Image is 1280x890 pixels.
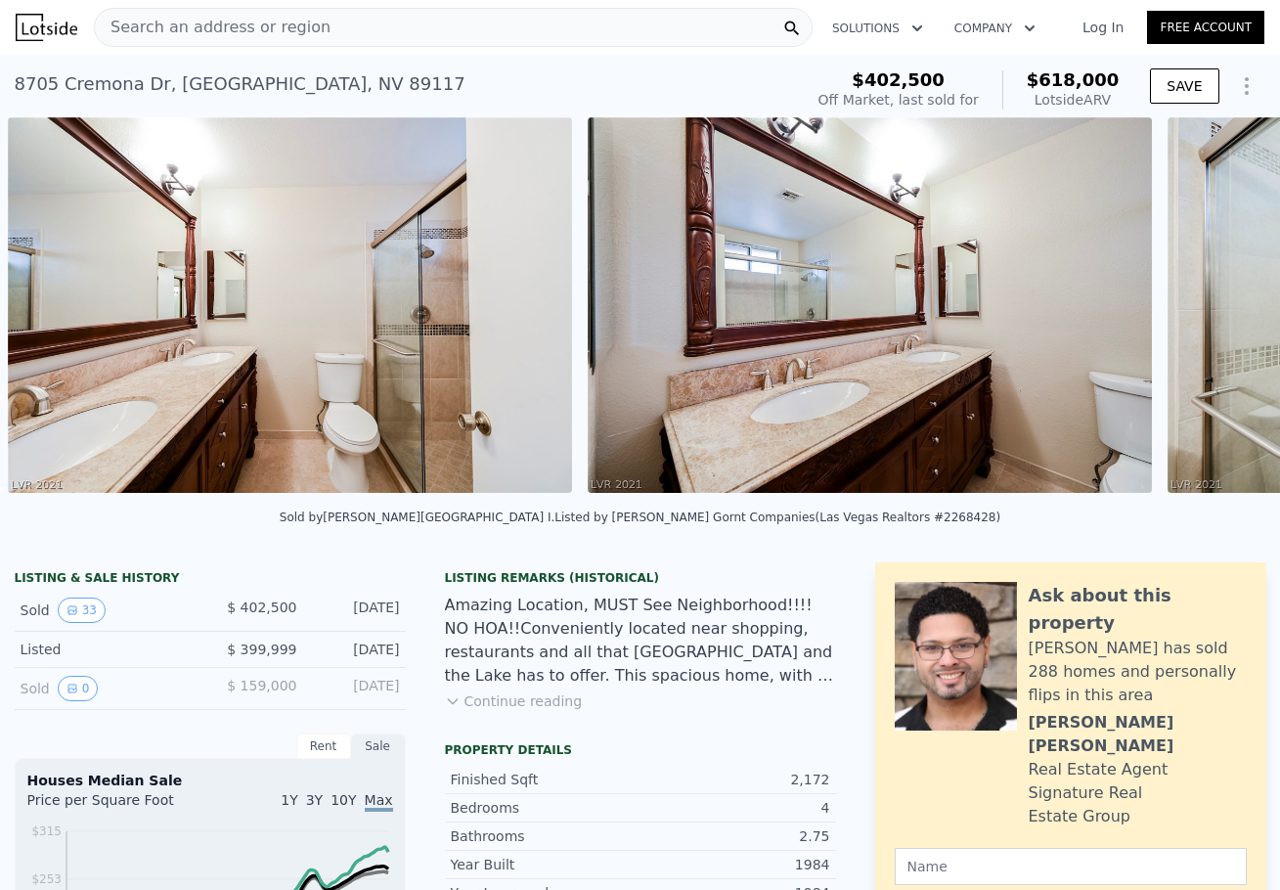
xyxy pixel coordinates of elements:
tspan: $253 [31,872,62,886]
div: Ask about this property [1029,582,1247,637]
div: 1984 [640,855,830,874]
div: 8705 Cremona Dr , [GEOGRAPHIC_DATA] , NV 89117 [15,70,465,98]
div: Off Market, last sold for [818,90,979,110]
div: Lotside ARV [1027,90,1120,110]
div: Sale [351,734,406,759]
button: Continue reading [445,691,583,711]
input: Name [895,848,1247,885]
span: 3Y [306,792,323,808]
button: SAVE [1150,68,1218,104]
div: Real Estate Agent [1029,758,1169,781]
img: Sale: 72378375 Parcel: 60709679 [8,117,572,493]
div: Bedrooms [451,798,640,818]
div: 4 [640,798,830,818]
div: 2,172 [640,770,830,789]
div: Listed by [PERSON_NAME] Gornt Companies (Las Vegas Realtors #2268428) [554,511,1000,524]
div: 2.75 [640,826,830,846]
span: Max [365,792,393,812]
div: [DATE] [313,640,400,659]
div: Amazing Location, MUST See Neighborhood!!!! NO HOA!!Conveniently located near shopping, restauran... [445,594,836,688]
div: Finished Sqft [451,770,640,789]
div: Sold [21,598,195,623]
div: Price per Square Foot [27,790,210,822]
div: Houses Median Sale [27,771,393,790]
span: $ 399,999 [227,642,296,657]
div: Sold by [PERSON_NAME][GEOGRAPHIC_DATA] I . [280,511,554,524]
button: View historical data [58,598,106,623]
span: Search an address or region [95,16,331,39]
div: Property details [445,742,836,758]
div: Rent [296,734,351,759]
button: Solutions [817,11,939,46]
span: $ 402,500 [227,600,296,615]
img: Lotside [16,14,77,41]
span: $ 159,000 [227,678,296,693]
span: $618,000 [1027,69,1120,90]
tspan: $315 [31,824,62,838]
img: Sale: 72378375 Parcel: 60709679 [588,117,1152,493]
button: View historical data [58,676,99,701]
div: Bathrooms [451,826,640,846]
div: LISTING & SALE HISTORY [15,570,406,590]
div: Year Built [451,855,640,874]
div: Listed [21,640,195,659]
span: 1Y [281,792,297,808]
a: Free Account [1147,11,1264,44]
span: 10Y [331,792,356,808]
span: $402,500 [852,69,945,90]
button: Show Options [1227,67,1266,106]
div: Sold [21,676,195,701]
div: [PERSON_NAME] has sold 288 homes and personally flips in this area [1029,637,1247,707]
a: Log In [1059,18,1147,37]
div: Signature Real Estate Group [1029,781,1247,828]
div: Listing Remarks (Historical) [445,570,836,586]
div: [PERSON_NAME] [PERSON_NAME] [1029,711,1247,758]
div: [DATE] [313,676,400,701]
button: Company [939,11,1051,46]
div: [DATE] [313,598,400,623]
